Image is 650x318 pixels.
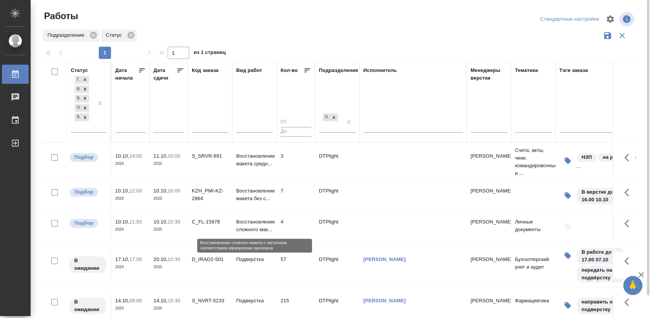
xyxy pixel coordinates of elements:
div: Тематика [515,67,538,74]
div: Подбор [75,104,81,112]
p: В верстке до 16.00 10.10 [581,188,620,204]
p: Подверстка [236,297,273,305]
div: Статус [71,67,88,74]
div: Дата начала [115,67,138,82]
button: 🙏 [623,276,642,295]
div: Готов к работе, В работе, В ожидании, Подбор, Выполнен [74,103,90,113]
div: KZH_PMI-KZ-2864 [192,187,229,202]
div: D_IRAO2-501 [192,256,229,263]
p: Восстановление сложного мак... [236,218,273,233]
p: 2025 [154,195,184,202]
input: От [281,117,311,127]
p: передать на подвёрстку [581,266,620,282]
a: [PERSON_NAME] [363,256,406,262]
div: В работе [75,85,81,93]
p: 10.10, [154,219,168,225]
p: Статус [106,31,124,39]
p: 2025 [154,226,184,233]
button: Здесь прячутся важные кнопки [620,183,638,202]
span: 🙏 [626,277,639,294]
div: Готов к работе, В работе, В ожидании, Подбор, Выполнен [74,85,90,94]
div: Готов к работе [75,76,81,84]
p: [PERSON_NAME] [470,297,507,305]
div: S_NVRT-5233 [192,297,229,305]
div: В верстке до 16.00 10.10 [576,187,625,205]
p: 2025 [154,305,184,312]
p: Подбор [74,153,93,161]
p: 11.10, [154,153,168,159]
td: DTPlight [315,214,359,241]
span: Настроить таблицу [601,10,619,28]
p: Фармацевтика [515,297,552,305]
button: Сбросить фильтры [615,28,629,43]
button: Добавить тэги [559,218,576,235]
p: 2025 [115,305,146,312]
div: Тэги заказа [559,67,588,74]
div: C_FL-15978 [192,218,229,226]
p: [PERSON_NAME] [470,187,507,195]
p: Подбор [74,188,93,196]
div: Дата сдачи [154,67,176,82]
p: 14.10, [154,298,168,303]
p: 15:30 [168,219,180,225]
p: В работе до 17.00 07.10 [581,248,620,264]
div: Можно подбирать исполнителей [69,218,107,228]
p: Личные документы [515,218,552,233]
div: Можно подбирать исполнителей [69,187,107,197]
p: 10.10, [154,188,168,194]
p: [PERSON_NAME] [470,152,507,160]
button: Изменить тэги [559,152,576,169]
p: 11:50 [129,219,142,225]
p: Подверстка [236,256,273,263]
div: Можно подбирать исполнителей [69,152,107,163]
div: DTPlight [322,113,339,122]
div: Подразделение [319,67,358,74]
div: Исполнитель назначен, приступать к работе пока рано [69,297,107,315]
div: Код заказа [192,67,219,74]
button: Изменить тэги [559,187,576,204]
span: Работы [42,10,78,22]
p: 17.10, [115,256,129,262]
div: Готов к работе, В работе, В ожидании, Подбор, Выполнен [74,113,90,122]
p: Подбор [74,219,93,227]
div: Менеджеры верстки [470,67,507,82]
td: 7 [277,183,315,210]
div: DTPlight [323,113,330,121]
p: 10.10, [115,153,129,159]
p: 2025 [115,263,146,271]
p: 16:00 [168,188,180,194]
p: 10.10, [115,188,129,194]
td: 3 [277,148,315,175]
p: [PERSON_NAME] [470,256,507,263]
p: 09:00 [129,298,142,303]
td: DTPlight [315,148,359,175]
td: DTPlight [315,183,359,210]
p: на разверстке [603,153,638,161]
p: 20.10, [154,256,168,262]
div: Вид работ [236,67,262,74]
td: 57 [277,252,315,279]
div: В ожидании [75,95,81,103]
p: 14:00 [129,153,142,159]
p: Подразделение [47,31,87,39]
div: Подразделение [43,29,100,42]
p: 12:00 [129,188,142,194]
button: Здесь прячутся важные кнопки [620,252,638,270]
div: S_SRVR-691 [192,152,229,160]
p: 2025 [154,263,184,271]
p: В ожидании [74,257,101,272]
span: Посмотреть информацию [619,12,635,26]
p: Восстановление макета средн... [236,152,273,168]
div: Готов к работе, В работе, В ожидании, Подбор, Выполнен [74,75,90,85]
div: split button [538,13,601,25]
p: Счета, акты, чеки, командировочные и ... [515,147,552,177]
p: 10:30 [168,256,180,262]
p: 2025 [115,195,146,202]
button: Здесь прячутся важные кнопки [620,293,638,311]
div: Готов к работе, В работе, В ожидании, Подбор, Выполнен [74,94,90,103]
p: 17:00 [129,256,142,262]
p: 2025 [115,226,146,233]
button: Сохранить фильтры [600,28,615,43]
span: из 1 страниц [194,48,226,59]
p: 10:00 [168,153,180,159]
